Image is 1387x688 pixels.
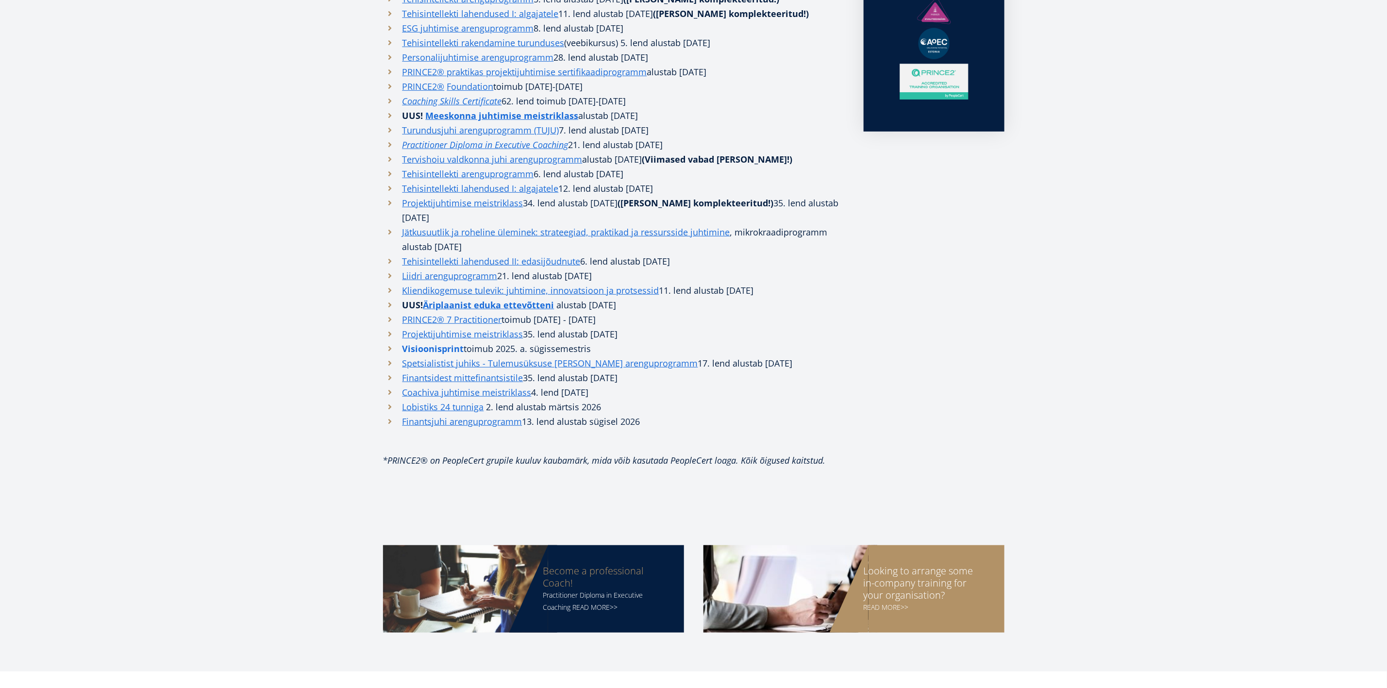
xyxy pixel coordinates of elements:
[568,139,578,151] i: 21
[402,196,523,210] a: Projektijuhtimise meistriklass
[383,65,844,79] li: alustab [DATE]
[383,545,684,633] a: Become a professional Coach! Practitioner Diploma in Executive Coaching READ MORE>>
[383,254,844,268] li: 6. lend alustab [DATE]
[383,268,844,283] li: 21. lend alustab [DATE]
[383,385,844,400] li: 4. lend [DATE]
[402,65,647,79] a: PRINCE2® praktikas projektijuhtimise sertifikaadiprogramm
[383,414,844,429] li: 13. lend alustab sügisel 2026
[383,50,844,65] li: 28. lend alustab [DATE]
[383,35,844,50] li: (veebikursus) 5. lend alustab [DATE]
[383,400,844,414] li: 2. lend alustab märtsis 2026
[402,283,659,298] a: Kliendikogemuse tulevik: juhtimine, innovatsioon ja protsessid
[402,299,557,311] strong: UUS!
[402,327,523,341] a: Projektijuhtimise meistriklass
[402,312,502,327] a: PRINCE2® 7 Practitioner
[618,197,774,209] strong: ([PERSON_NAME] komplekteeritud!)
[402,79,437,94] a: PRINCE2
[423,298,554,312] a: Äriplaanist eduka ettevõtteni
[383,108,844,123] li: alustab [DATE]
[402,181,559,196] a: Tehisintellekti lahendused I: algajatele
[383,312,844,327] li: toimub [DATE] - [DATE]
[402,110,423,121] strong: UUS!
[402,385,532,400] a: Coachiva juhtimise meistriklass
[383,6,844,21] li: 11. lend alustab [DATE]
[383,327,844,341] li: 35. lend alustab [DATE]
[402,139,568,151] em: Practitioner Diploma in Executive Coaching
[383,356,844,370] li: 17. lend alustab [DATE]
[402,94,502,108] a: Coaching Skills Certificate
[703,545,1004,633] a: Looking to arrange some in-company training for your organisation? READ MORE>>
[447,79,494,94] a: Foundation
[383,152,844,167] li: alustab [DATE]
[383,167,844,181] li: 6. lend alustab [DATE]
[402,356,698,370] a: Spetsialistist juhiks - Tulemusüksuse [PERSON_NAME] arenguprogramm
[383,181,844,196] li: 12. lend alustab [DATE]
[402,137,568,152] a: Practitioner Diploma in Executive Coaching
[402,400,484,414] a: Lobistiks 24 tunniga
[543,589,665,613] div: Practitioner Diploma in Executive Coaching READ MORE>>
[642,153,793,165] strong: (Viimased vabad [PERSON_NAME]!)
[383,137,844,152] li: . lend alustab [DATE]
[402,35,565,50] a: Tehisintellekti rakendamine turunduses
[402,6,559,21] a: Tehisintellekti lahendused I: algajatele
[653,8,809,19] strong: ([PERSON_NAME] komplekteeritud!)
[426,108,579,123] a: Meeskonna juhtimise meistriklass
[383,370,844,385] li: 35. lend alustab [DATE]
[402,123,559,137] a: Turundusjuhi arenguprogramm (TUJU)
[402,225,730,239] a: Jätkusuutlik ja roheline üleminek: strateegiad, praktikad ja ressursside juhtimine
[402,152,583,167] a: Tervishoiu valdkonna juhi arenguprogramm
[402,167,534,181] a: Tehisintellekti arenguprogramm
[383,123,844,137] li: 7. lend alustab [DATE]
[864,565,985,601] div: Looking to arrange some in-company training for your organisation?
[402,95,502,107] em: Coaching Skills Certificate
[383,196,844,225] li: 34. lend alustab [DATE] 35. lend alustab [DATE]
[402,414,522,429] a: Finantsjuhi arenguprogramm
[402,268,498,283] a: Liidri arenguprogramm
[383,298,844,312] li: alustab [DATE]
[402,254,581,268] a: Tehisintellekti lahendused II: edasijõudnute
[864,601,985,613] div: READ MORE>>
[402,341,464,356] a: Visioonisprint
[383,21,844,35] li: 8. lend alustab [DATE]
[383,454,826,466] em: *PRINCE2® on PeopleCert grupile kuuluv kaubamärk, mida võib kasutada PeopleCert loaga. Kõik õigus...
[402,370,523,385] a: Finantsidest mittefinantsistile
[402,21,534,35] a: ESG juhtimise arenguprogramm
[426,110,579,121] strong: Meeskonna juhtimise meistriklass
[383,94,844,108] li: 62. lend toimub [DATE]-[DATE]
[402,50,554,65] a: Personalijuhtimise arenguprogramm
[383,341,844,356] li: toimub 2025. a. sügissemestris
[383,79,844,94] li: toimub [DATE]-[DATE]
[437,79,445,94] a: ®
[383,283,844,298] li: 11. lend alustab [DATE]
[543,565,665,589] div: Become a professional Coach!
[383,225,844,254] li: , mikrokraadiprogramm alustab [DATE]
